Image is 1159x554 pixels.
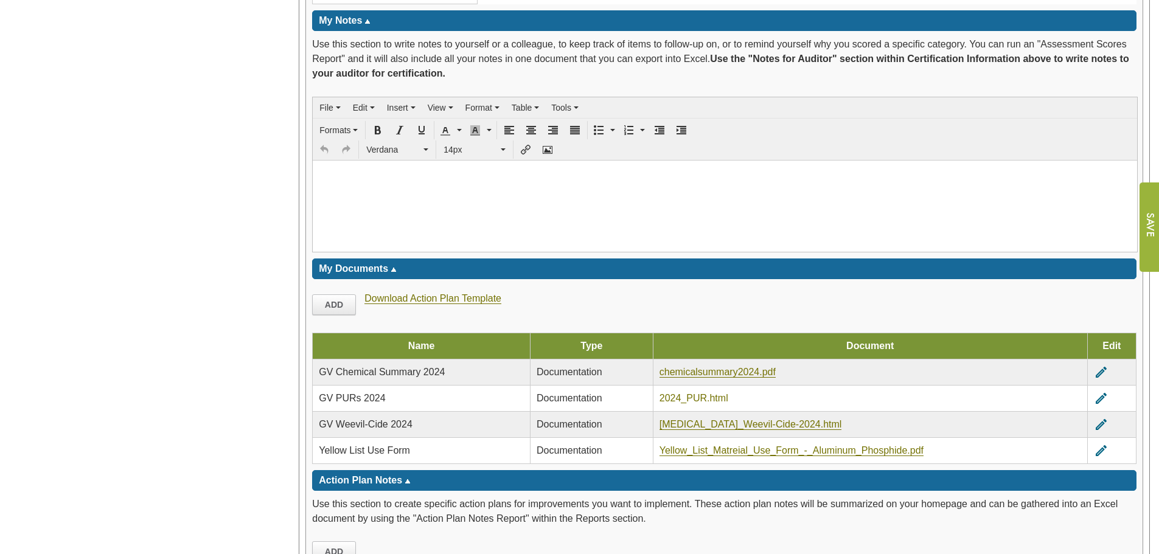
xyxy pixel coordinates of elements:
[1094,367,1109,377] a: edit
[466,121,495,139] div: Background color
[312,258,1136,279] div: Click to toggle my documents information
[319,475,402,485] span: Action Plan Notes
[312,37,1136,87] div: Use this section to write notes to yourself or a colleague, to keep track of items to follow-up o...
[389,121,410,139] div: Italic
[465,103,492,113] span: Format
[312,294,356,315] a: Add
[314,140,335,159] div: Undo
[319,367,445,377] span: GV Chemical Summary 2024
[660,393,728,404] a: 2024_PUR.html
[1094,443,1109,458] i: edit
[1139,182,1159,272] input: Submit
[391,268,397,272] img: sort_arrow_up.gif
[590,121,618,139] div: Bullet list
[319,15,362,26] span: My Notes
[537,445,602,455] span: Documentation
[1094,419,1109,429] a: edit
[537,140,558,159] div: Insert/edit image
[1087,333,1136,359] td: Edit
[436,121,465,139] div: Text color
[319,103,333,113] span: File
[551,103,571,113] span: Tools
[565,121,585,139] div: Justify
[537,367,602,377] span: Documentation
[428,103,446,113] span: View
[1094,393,1109,403] a: edit
[319,393,385,403] span: GV PURs 2024
[319,445,410,455] span: Yellow List Use Form
[361,140,434,159] div: Font Family
[405,479,411,483] img: sort_arrow_up.gif
[512,103,532,113] span: Table
[366,144,421,156] span: Verdana
[521,121,541,139] div: Align center
[312,54,1129,78] b: Use the "Notes for Auditor" section within Certification Information above to write notes to your...
[313,333,531,359] td: Name
[1094,445,1109,455] a: edit
[653,333,1087,359] td: Document
[312,10,1136,31] div: Click to toggle my notes information
[537,419,602,429] span: Documentation
[531,333,653,359] td: Type
[319,125,350,135] span: Formats
[444,144,498,156] span: 14px
[543,121,563,139] div: Align right
[319,419,412,429] span: GV Weevil-Cide 2024
[312,470,1136,491] div: Click to toggle action plan notes information
[319,263,388,274] span: My Documents
[312,497,1136,532] div: Use this section to create specific action plans for improvements you want to implement. These ac...
[499,121,520,139] div: Align left
[1094,365,1109,379] i: edit
[438,140,511,159] div: Font Sizes
[649,121,670,139] div: Decrease indent
[353,103,367,113] span: Edit
[660,445,924,456] a: Yellow_List_Matreial_Use_Form_-_Aluminum_Phosphide.pdf
[364,293,501,304] a: Download Action Plan Template
[1094,391,1109,406] i: edit
[387,103,408,113] span: Insert
[619,121,648,139] div: Numbered list
[515,140,536,159] div: Insert/edit link
[367,121,388,139] div: Bold
[313,161,1137,252] iframe: Rich Text Area. Press ALT-F9 for menu. Press ALT-F10 for toolbar. Press ALT-0 for help
[364,19,371,24] img: sort_arrow_up.gif
[660,419,842,430] a: [MEDICAL_DATA]_Weevil-Cide-2024.html
[660,367,776,378] a: chemicalsummary2024.pdf
[537,393,602,403] span: Documentation
[336,140,357,159] div: Redo
[671,121,692,139] div: Increase indent
[1094,417,1109,432] i: edit
[411,121,432,139] div: Underline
